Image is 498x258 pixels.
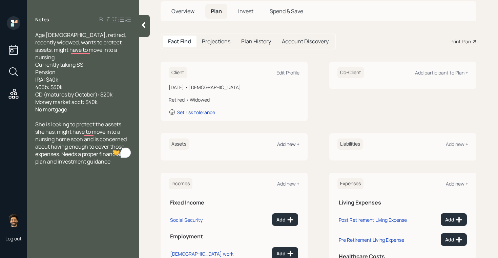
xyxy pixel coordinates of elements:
[177,109,215,115] div: Set risk tolerance
[339,217,407,223] div: Post Retirement Living Expense
[170,217,203,223] div: Social Security
[168,38,191,45] h5: Fact Find
[35,121,128,165] span: She is looking to protect the assets she has, might have to move into a nursing home soon and is ...
[238,7,253,15] span: Invest
[7,214,20,227] img: eric-schwartz-headshot.png
[337,67,364,78] h6: Co-Client
[272,213,298,226] button: Add
[202,38,230,45] h5: Projections
[170,251,233,257] div: [DEMOGRAPHIC_DATA] work
[170,233,298,240] h5: Employment
[169,96,299,103] div: Retired • Widowed
[171,7,194,15] span: Overview
[35,31,131,165] div: To enrich screen reader interactions, please activate Accessibility in Grammarly extension settings
[445,236,462,243] div: Add
[441,233,467,246] button: Add
[5,235,22,242] div: Log out
[446,141,468,147] div: Add new +
[35,31,127,113] span: Age [DEMOGRAPHIC_DATA], retired, recently widowed, wants to protect assets, might have to move in...
[339,237,404,243] div: Pre Retirement Living Expense
[169,138,189,150] h6: Assets
[276,250,294,257] div: Add
[169,178,192,189] h6: Incomes
[445,216,462,223] div: Add
[337,178,364,189] h6: Expenses
[170,199,298,206] h5: Fixed Income
[277,180,299,187] div: Add new +
[337,138,363,150] h6: Liabilities
[282,38,329,45] h5: Account Discovery
[276,69,299,76] div: Edit Profile
[446,180,468,187] div: Add new +
[211,7,222,15] span: Plan
[441,213,467,226] button: Add
[35,16,49,23] label: Notes
[276,216,294,223] div: Add
[339,199,467,206] h5: Living Expenses
[451,38,471,45] div: Print Plan
[169,84,299,91] div: [DATE] • [DEMOGRAPHIC_DATA]
[241,38,271,45] h5: Plan History
[415,69,468,76] div: Add participant to Plan +
[277,141,299,147] div: Add new +
[169,67,187,78] h6: Client
[270,7,303,15] span: Spend & Save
